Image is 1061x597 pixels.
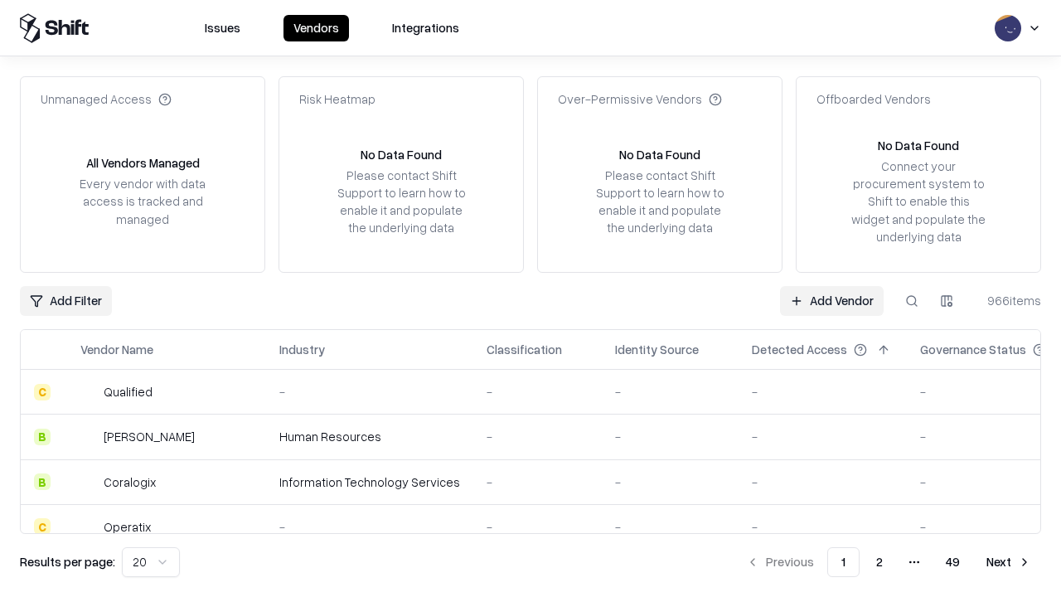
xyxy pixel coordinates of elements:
div: Risk Heatmap [299,90,375,108]
div: No Data Found [361,146,442,163]
button: Issues [195,15,250,41]
button: Integrations [382,15,469,41]
div: - [615,428,725,445]
img: Coralogix [80,473,97,490]
div: - [615,518,725,536]
div: Qualified [104,383,153,400]
nav: pagination [736,547,1041,577]
p: Results per page: [20,553,115,570]
button: Vendors [283,15,349,41]
div: C [34,518,51,535]
div: - [615,383,725,400]
div: Industry [279,341,325,358]
div: - [752,473,894,491]
div: Classification [487,341,562,358]
div: B [34,473,51,490]
div: - [752,383,894,400]
div: Over-Permissive Vendors [558,90,722,108]
div: Offboarded Vendors [816,90,931,108]
button: 49 [933,547,973,577]
div: No Data Found [619,146,700,163]
img: Deel [80,429,97,445]
div: Every vendor with data access is tracked and managed [74,175,211,227]
div: - [487,518,589,536]
div: - [487,428,589,445]
div: Operatix [104,518,151,536]
div: Human Resources [279,428,460,445]
div: No Data Found [878,137,959,154]
div: - [487,473,589,491]
div: All Vendors Managed [86,154,200,172]
div: B [34,429,51,445]
button: Add Filter [20,286,112,316]
div: Detected Access [752,341,847,358]
div: Governance Status [920,341,1026,358]
div: Coralogix [104,473,156,491]
div: [PERSON_NAME] [104,428,195,445]
div: C [34,384,51,400]
div: 966 items [975,292,1041,309]
div: Information Technology Services [279,473,460,491]
button: Next [976,547,1041,577]
div: - [279,518,460,536]
div: Unmanaged Access [41,90,172,108]
div: - [487,383,589,400]
button: 1 [827,547,860,577]
button: 2 [863,547,896,577]
div: - [752,428,894,445]
div: - [615,473,725,491]
img: Qualified [80,384,97,400]
a: Add Vendor [780,286,884,316]
div: - [279,383,460,400]
div: Please contact Shift Support to learn how to enable it and populate the underlying data [591,167,729,237]
div: Identity Source [615,341,699,358]
div: Connect your procurement system to Shift to enable this widget and populate the underlying data [850,158,987,245]
div: - [752,518,894,536]
img: Operatix [80,518,97,535]
div: Please contact Shift Support to learn how to enable it and populate the underlying data [332,167,470,237]
div: Vendor Name [80,341,153,358]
